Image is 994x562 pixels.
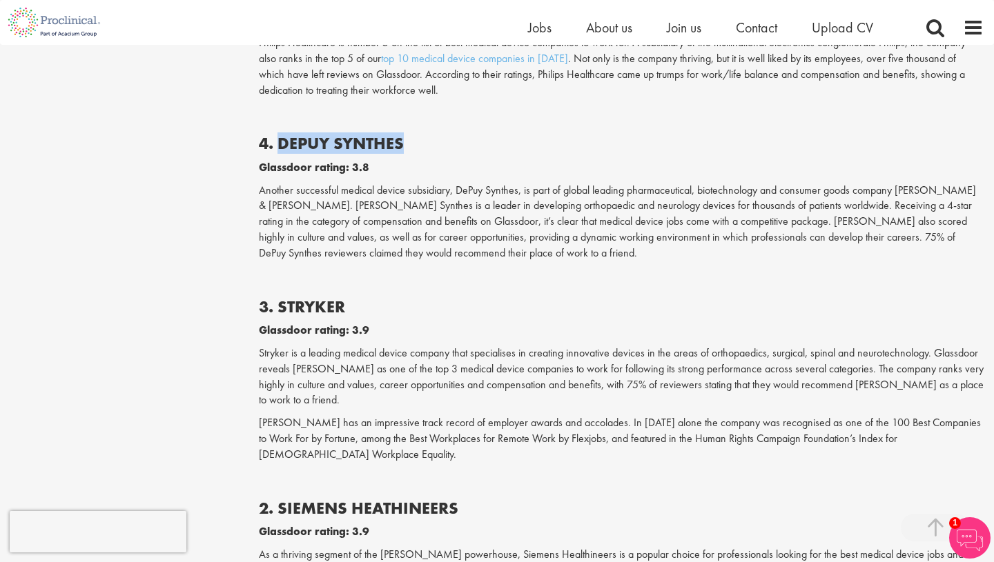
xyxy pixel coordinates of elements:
[259,183,984,261] p: Another successful medical device subsidiary, DePuy Synthes, is part of global leading pharmaceut...
[667,19,701,37] a: Join us
[812,19,873,37] a: Upload CV
[259,323,369,337] b: Glassdoor rating: 3.9
[259,345,984,408] p: Stryker is a leading medical device company that specialises in creating innovative devices in th...
[259,35,984,98] p: Philips Healthcare is number 5 on the list of best medical device companies to work for. A subsid...
[381,51,568,66] a: top 10 medical device companies in [DATE]
[10,511,186,552] iframe: reCAPTCHA
[528,19,552,37] a: Jobs
[259,497,458,519] b: 2. SIEMENS HEATHINEERS
[259,132,404,154] b: 4. DEPUY SYNTHES
[586,19,632,37] a: About us
[259,160,369,174] b: Glassdoor rating: 3.8
[949,517,961,529] span: 1
[259,296,345,317] b: 3. STRYKER
[259,524,369,539] b: Glassdoor rating: 3.9
[949,517,991,559] img: Chatbot
[736,19,777,37] a: Contact
[259,415,984,463] p: [PERSON_NAME] has an impressive track record of employer awards and accolades. In [DATE] alone th...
